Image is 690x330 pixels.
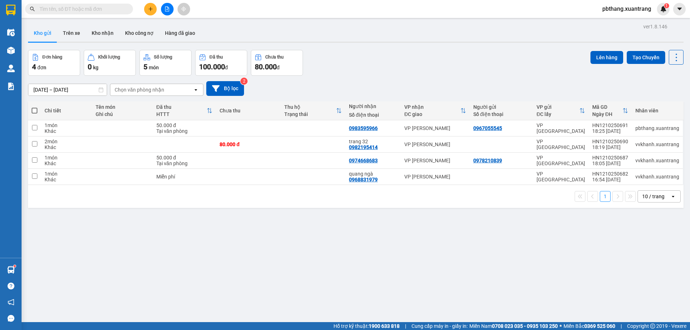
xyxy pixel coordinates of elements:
[473,125,502,131] div: 0967055545
[404,141,466,147] div: VP [PERSON_NAME]
[45,144,88,150] div: Khác
[32,62,36,71] span: 4
[592,139,628,144] div: HN1210250690
[676,6,683,12] span: caret-down
[30,6,35,11] span: search
[115,86,164,93] div: Chọn văn phòng nhận
[45,108,88,113] div: Chi tiết
[281,101,345,120] th: Toggle SortBy
[584,323,615,329] strong: 0369 525 060
[45,177,88,182] div: Khác
[349,139,397,144] div: trang 32
[349,103,397,109] div: Người nhận
[401,101,470,120] th: Toggle SortBy
[404,125,466,131] div: VP [PERSON_NAME]
[349,171,397,177] div: quang ngà
[45,122,88,128] div: 1 món
[590,51,623,64] button: Lên hàng
[592,128,628,134] div: 18:25 [DATE]
[635,108,679,113] div: Nhân viên
[45,128,88,134] div: Khác
[165,6,170,11] span: file-add
[537,171,585,182] div: VP [GEOGRAPHIC_DATA]
[635,158,679,163] div: vvkhanh.xuantrang
[592,111,622,117] div: Ngày ĐH
[670,194,676,199] svg: open
[42,55,62,60] div: Đơn hàng
[284,104,336,110] div: Thu hộ
[349,125,378,131] div: 0983595966
[156,128,212,134] div: Tại văn phòng
[537,122,585,134] div: VP [GEOGRAPHIC_DATA]
[8,315,14,322] span: message
[159,24,201,42] button: Hàng đã giao
[673,3,686,15] button: caret-down
[88,62,92,71] span: 0
[96,111,149,117] div: Ghi chú
[473,158,502,163] div: 0978210839
[411,322,468,330] span: Cung cấp máy in - giấy in:
[14,265,16,267] sup: 1
[220,108,277,113] div: Chưa thu
[660,6,667,12] img: icon-new-feature
[349,158,378,163] div: 0974668683
[537,104,579,110] div: VP gửi
[161,3,174,15] button: file-add
[643,23,667,31] div: ver 1.8.146
[7,29,15,36] img: warehouse-icon
[635,125,679,131] div: pbthang.xuantrang
[28,84,107,96] input: Select a date range.
[469,322,558,330] span: Miền Nam
[404,174,466,180] div: VP [PERSON_NAME]
[404,111,460,117] div: ĐC giao
[349,112,397,118] div: Số điện thoại
[635,141,679,147] div: vvkhanh.xuantrang
[635,174,679,180] div: vvkhanh.xuantrang
[220,141,277,147] div: 80.000 đ
[7,266,15,274] img: warehouse-icon
[349,177,378,182] div: 0968831979
[589,101,632,120] th: Toggle SortBy
[7,83,15,90] img: solution-icon
[143,62,147,71] span: 5
[7,65,15,72] img: warehouse-icon
[195,50,247,76] button: Đã thu100.000đ
[86,24,119,42] button: Kho nhận
[563,322,615,330] span: Miền Bắc
[199,62,225,71] span: 100.000
[404,104,460,110] div: VP nhận
[45,161,88,166] div: Khác
[40,5,124,13] input: Tìm tên, số ĐT hoặc mã đơn
[592,161,628,166] div: 18:05 [DATE]
[592,122,628,128] div: HN1210250691
[592,144,628,150] div: 18:19 [DATE]
[349,144,378,150] div: 0982195414
[28,24,57,42] button: Kho gửi
[148,6,153,11] span: plus
[473,111,529,117] div: Số điện thoại
[156,111,207,117] div: HTTT
[537,111,579,117] div: ĐC lấy
[404,158,466,163] div: VP [PERSON_NAME]
[621,322,622,330] span: |
[592,104,622,110] div: Mã GD
[37,65,46,70] span: đơn
[369,323,400,329] strong: 1900 633 818
[156,155,212,161] div: 50.000 đ
[98,55,120,60] div: Khối lượng
[206,81,244,96] button: Bộ lọc
[84,50,136,76] button: Khối lượng0kg
[119,24,159,42] button: Kho công nợ
[533,101,589,120] th: Toggle SortBy
[284,111,336,117] div: Trạng thái
[251,50,303,76] button: Chưa thu80.000đ
[265,55,284,60] div: Chưa thu
[8,299,14,306] span: notification
[537,139,585,150] div: VP [GEOGRAPHIC_DATA]
[650,324,655,329] span: copyright
[181,6,186,11] span: aim
[560,325,562,327] span: ⚪️
[225,65,228,70] span: đ
[45,139,88,144] div: 2 món
[93,65,98,70] span: kg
